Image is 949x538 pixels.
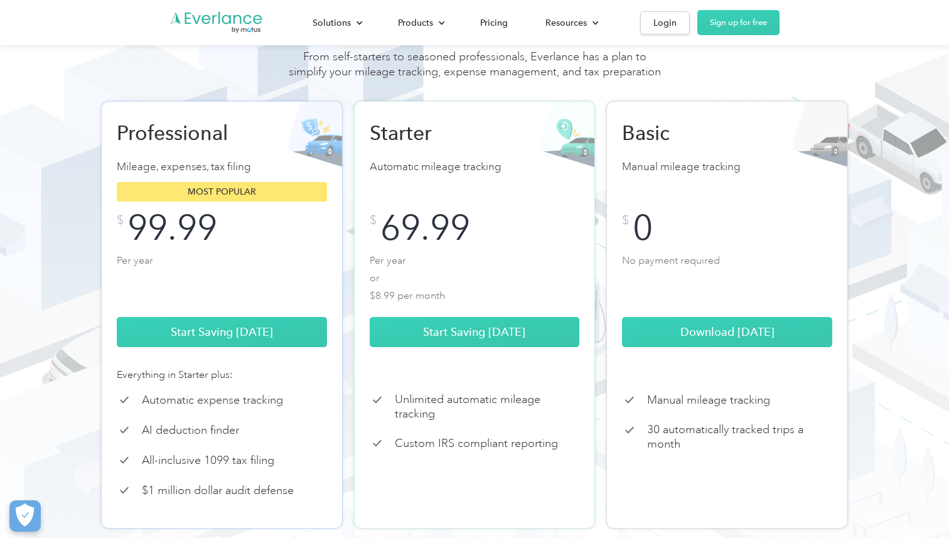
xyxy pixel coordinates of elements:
a: Pricing [468,12,520,34]
p: Automatic expense tracking [142,393,283,407]
p: Automatic mileage tracking [370,158,580,176]
a: Login [640,11,690,35]
p: All-inclusive 1099 tax filing [142,453,274,468]
div: 69.99 [380,214,470,242]
p: Custom IRS compliant reporting [395,436,558,451]
div: Pricing [480,15,508,31]
a: Go to homepage [169,11,264,35]
div: $ [622,214,629,227]
a: Start Saving [DATE] [370,317,580,347]
div: Resources [533,12,609,34]
a: Download [DATE] [622,317,832,347]
div: 99.99 [127,214,217,242]
div: Solutions [300,12,373,34]
p: Per year [117,252,327,302]
button: Cookies Settings [9,500,41,532]
p: Manual mileage tracking [622,158,832,176]
p: $1 million dollar audit defense [142,483,294,498]
div: $ [370,214,377,227]
div: Everything in Starter plus: [117,367,327,382]
p: AI deduction finder [142,423,239,438]
div: Solutions [313,15,351,31]
p: Per year or $8.99 per month [370,252,580,302]
div: Resources [545,15,587,31]
div: 0 [633,214,653,242]
a: Sign up for free [697,10,780,35]
a: Start Saving [DATE] [117,317,327,347]
div: Products [398,15,433,31]
h2: Professional [117,121,249,146]
p: Unlimited automatic mileage tracking [395,392,580,421]
div: $ [117,214,124,227]
div: Most popular [117,182,327,202]
p: 30 automatically tracked trips a month [647,422,832,451]
div: Products [385,12,455,34]
p: No payment required [622,252,832,302]
div: From self-starters to seasoned professionals, Everlance has a plan to simplify your mileage track... [286,49,663,92]
h2: Basic [622,121,754,146]
p: Mileage, expenses, tax filing [117,158,327,176]
h2: Starter [370,121,501,146]
p: Manual mileage tracking [647,393,770,407]
div: Login [653,15,677,31]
